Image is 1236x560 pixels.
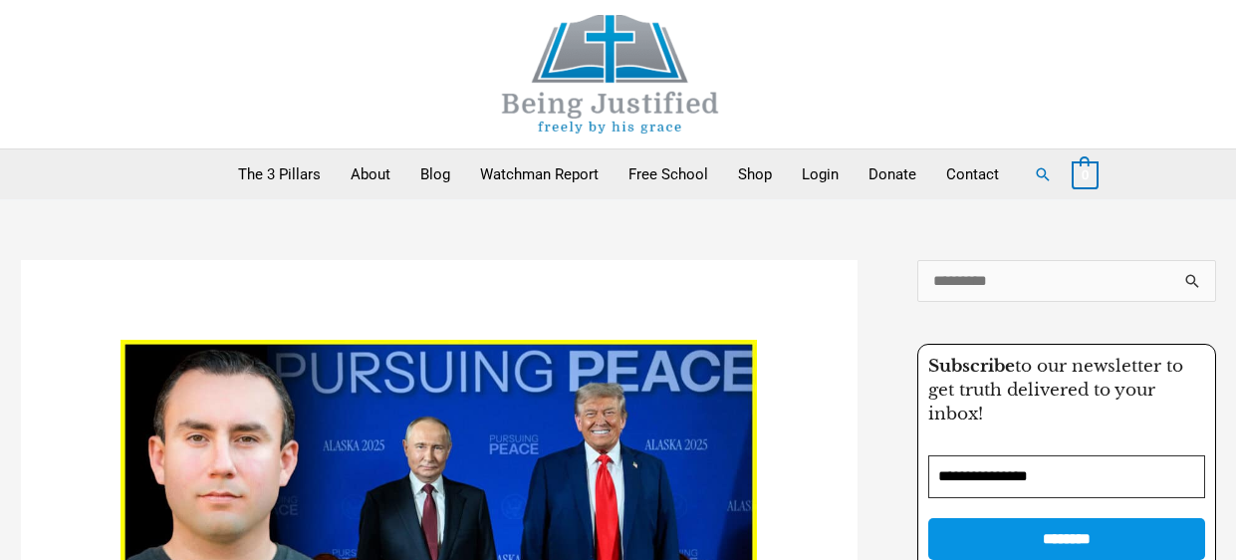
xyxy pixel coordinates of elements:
span: 0 [1082,167,1089,182]
a: Donate [854,149,931,199]
a: Free School [614,149,723,199]
span: to our newsletter to get truth delivered to your inbox! [928,356,1183,424]
a: View Shopping Cart, empty [1072,165,1099,183]
a: About [336,149,405,199]
a: The 3 Pillars [223,149,336,199]
input: Email Address * [928,455,1205,498]
strong: Subscribe [928,356,1015,377]
a: Contact [931,149,1014,199]
a: Watchman Report [465,149,614,199]
a: Shop [723,149,787,199]
a: Login [787,149,854,199]
a: Blog [405,149,465,199]
a: Search button [1034,165,1052,183]
img: Being Justified [461,15,760,134]
nav: Primary Site Navigation [223,149,1014,199]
